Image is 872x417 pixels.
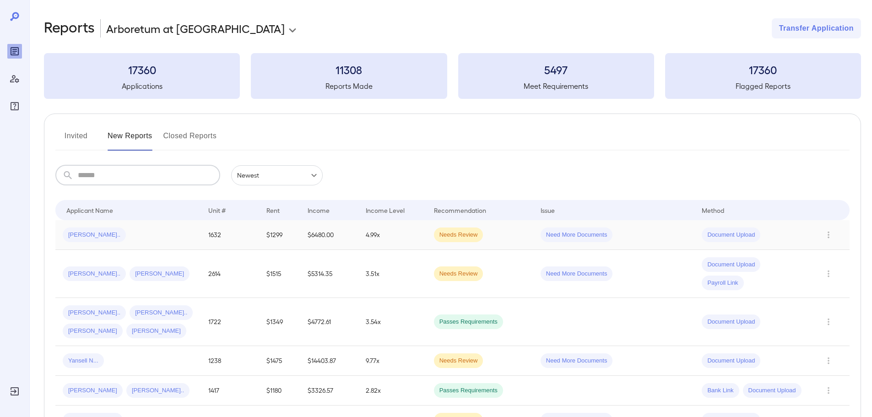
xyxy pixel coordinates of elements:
div: FAQ [7,99,22,114]
td: $1349 [259,298,300,346]
td: $1180 [259,376,300,406]
button: Row Actions [821,353,836,368]
span: [PERSON_NAME].. [130,309,193,317]
span: [PERSON_NAME] [63,386,123,395]
span: Needs Review [434,357,483,365]
h5: Applications [44,81,240,92]
span: Need More Documents [541,357,613,365]
td: $4772.61 [300,298,358,346]
h5: Reports Made [251,81,447,92]
td: 4.99x [358,220,427,250]
div: Reports [7,44,22,59]
h3: 11308 [251,62,447,77]
div: Unit # [208,205,226,216]
td: 3.51x [358,250,427,298]
span: Passes Requirements [434,386,503,395]
span: Document Upload [702,357,760,365]
h5: Flagged Reports [665,81,861,92]
h3: 5497 [458,62,654,77]
button: New Reports [108,129,152,151]
td: $5314.35 [300,250,358,298]
button: Row Actions [821,227,836,242]
div: Log Out [7,384,22,399]
p: Arboretum at [GEOGRAPHIC_DATA] [106,21,285,36]
td: $1475 [259,346,300,376]
span: Payroll Link [702,279,743,287]
td: $6480.00 [300,220,358,250]
td: $1515 [259,250,300,298]
span: Document Upload [702,318,760,326]
summary: 17360Applications11308Reports Made5497Meet Requirements17360Flagged Reports [44,53,861,99]
span: [PERSON_NAME] [126,327,186,336]
span: Document Upload [702,231,760,239]
h3: 17360 [44,62,240,77]
span: [PERSON_NAME].. [63,309,126,317]
div: Recommendation [434,205,486,216]
td: $3326.57 [300,376,358,406]
span: [PERSON_NAME].. [126,386,190,395]
button: Row Actions [821,314,836,329]
div: Applicant Name [66,205,113,216]
td: 2614 [201,250,259,298]
div: Method [702,205,724,216]
td: 9.77x [358,346,427,376]
div: Issue [541,205,555,216]
span: Needs Review [434,270,483,278]
h5: Meet Requirements [458,81,654,92]
h3: 17360 [665,62,861,77]
div: Income [308,205,330,216]
button: Closed Reports [163,129,217,151]
span: [PERSON_NAME].. [63,231,126,239]
div: Income Level [366,205,405,216]
button: Transfer Application [772,18,861,38]
div: Manage Users [7,71,22,86]
td: 1238 [201,346,259,376]
button: Invited [55,129,97,151]
div: Newest [231,165,323,185]
span: Needs Review [434,231,483,239]
td: $14403.87 [300,346,358,376]
td: 1722 [201,298,259,346]
button: Row Actions [821,383,836,398]
td: 1632 [201,220,259,250]
span: Passes Requirements [434,318,503,326]
span: Bank Link [702,386,739,395]
td: $1299 [259,220,300,250]
span: Need More Documents [541,231,613,239]
span: [PERSON_NAME] [130,270,190,278]
span: Document Upload [743,386,802,395]
td: 1417 [201,376,259,406]
td: 2.82x [358,376,427,406]
div: Rent [266,205,281,216]
span: Need More Documents [541,270,613,278]
h2: Reports [44,18,95,38]
span: Document Upload [702,260,760,269]
span: [PERSON_NAME] [63,327,123,336]
span: [PERSON_NAME].. [63,270,126,278]
td: 3.54x [358,298,427,346]
button: Row Actions [821,266,836,281]
span: Yansell N... [63,357,104,365]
